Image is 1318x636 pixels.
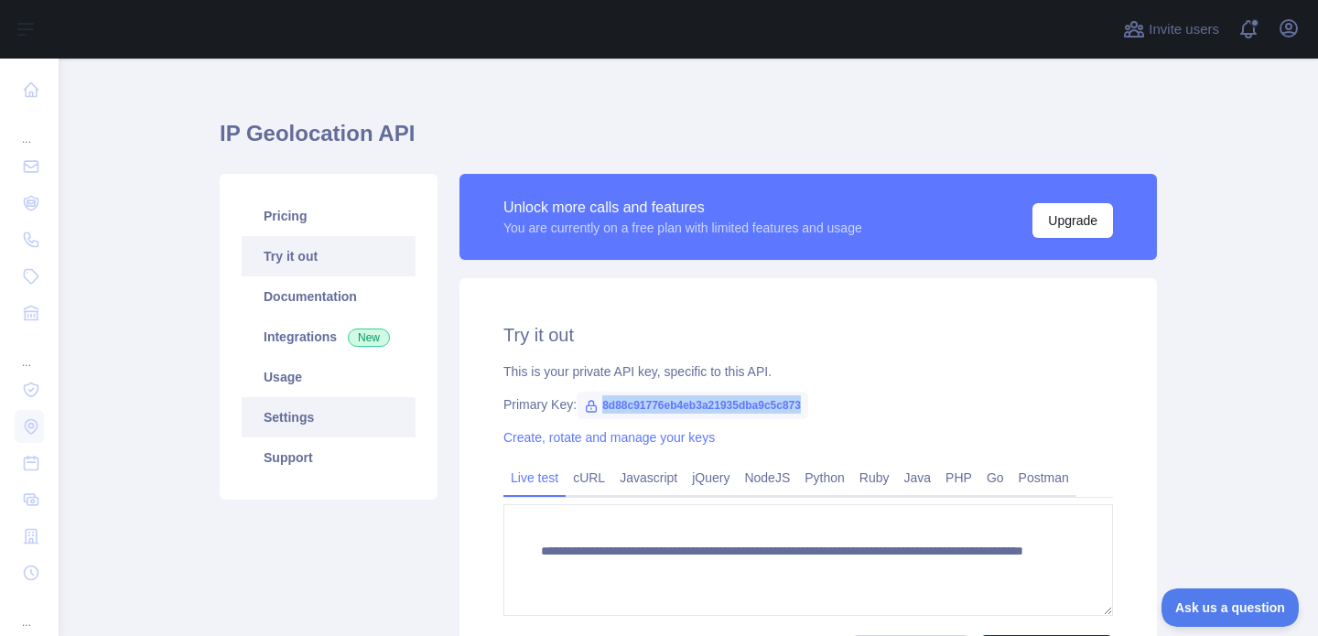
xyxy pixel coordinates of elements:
[737,463,797,492] a: NodeJS
[242,196,416,236] a: Pricing
[503,395,1113,414] div: Primary Key:
[1161,588,1300,627] iframe: Toggle Customer Support
[1119,15,1223,44] button: Invite users
[242,317,416,357] a: Integrations New
[242,276,416,317] a: Documentation
[503,362,1113,381] div: This is your private API key, specific to this API.
[242,437,416,478] a: Support
[797,463,852,492] a: Python
[503,322,1113,348] h2: Try it out
[15,333,44,370] div: ...
[612,463,685,492] a: Javascript
[15,593,44,630] div: ...
[1032,203,1113,238] button: Upgrade
[1011,463,1076,492] a: Postman
[1149,19,1219,40] span: Invite users
[242,236,416,276] a: Try it out
[577,392,808,419] span: 8d88c91776eb4eb3a21935dba9c5c873
[979,463,1011,492] a: Go
[503,219,862,237] div: You are currently on a free plan with limited features and usage
[566,463,612,492] a: cURL
[242,357,416,397] a: Usage
[938,463,979,492] a: PHP
[348,329,390,347] span: New
[503,463,566,492] a: Live test
[503,197,862,219] div: Unlock more calls and features
[220,119,1157,163] h1: IP Geolocation API
[852,463,897,492] a: Ruby
[242,397,416,437] a: Settings
[685,463,737,492] a: jQuery
[503,430,715,445] a: Create, rotate and manage your keys
[897,463,939,492] a: Java
[15,110,44,146] div: ...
